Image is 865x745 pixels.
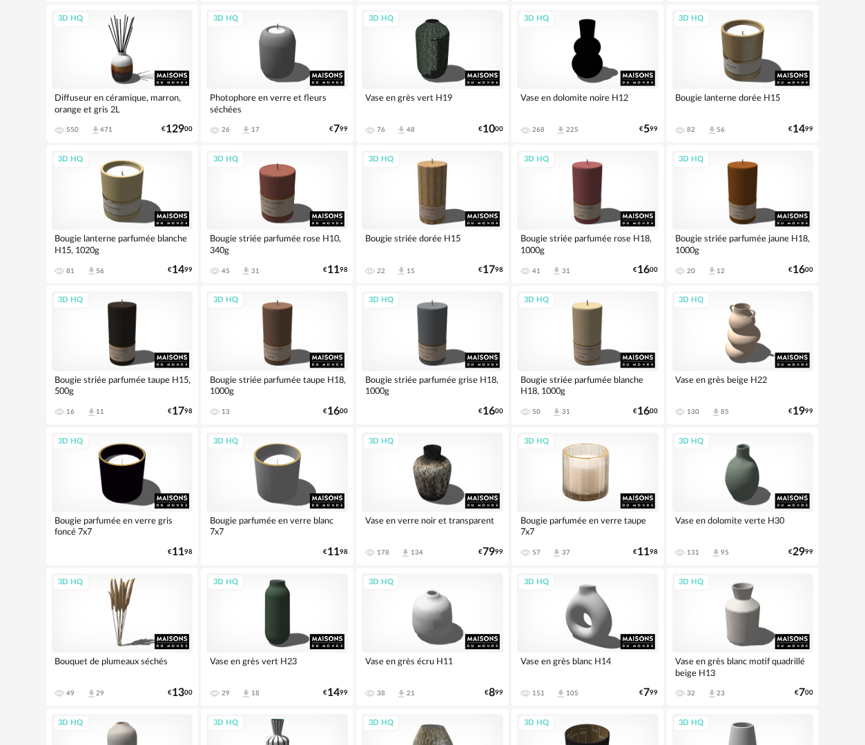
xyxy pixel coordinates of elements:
div: Vase en grès vert H23 [206,653,348,680]
div: 3D HQ [518,433,555,450]
span: Download icon [90,125,101,135]
div: € 99 [788,125,813,134]
div: 3D HQ [362,715,400,732]
span: Download icon [556,688,566,699]
span: 29 [793,548,805,557]
div: € 99 [329,125,348,134]
div: € 99 [640,125,659,134]
div: 3D HQ [52,151,90,168]
div: € 99 [640,688,659,697]
span: Download icon [86,688,97,699]
div: Bouquet de plumeaux séchés [52,653,193,680]
div: € 00 [162,125,193,134]
div: € 98 [168,407,193,416]
div: 3D HQ [518,292,555,309]
div: Bougie parfumée en verre blanc 7x7 [206,512,348,539]
span: 11 [327,548,340,557]
div: 37 [562,548,570,557]
div: 3D HQ [52,715,90,732]
div: Vase en grès vert H19 [362,89,503,117]
div: € 00 [478,407,503,416]
div: 3D HQ [52,433,90,450]
div: Bougie striée dorée H15 [362,230,503,257]
div: 3D HQ [207,574,244,591]
div: € 99 [485,688,503,697]
div: Bougie striée parfumée jaune H18, 1000g [672,230,814,257]
div: € 00 [478,125,503,134]
span: 16 [793,266,805,275]
span: 14 [172,266,184,275]
div: 134 [411,548,423,557]
span: 13 [172,688,184,697]
a: 3D HQ Vase en dolomite verte H30 131 Download icon 95 €2999 [667,427,819,565]
div: 3D HQ [207,292,244,309]
a: 3D HQ Bougie striée parfumée rose H10, 340g 45 Download icon 31 €1198 [201,145,353,283]
div: 15 [407,267,415,275]
a: 3D HQ Vase en grès vert H19 76 Download icon 48 €1000 [356,4,509,142]
div: 57 [532,548,541,557]
a: 3D HQ Vase en verre noir et transparent 178 Download icon 134 €7999 [356,427,509,565]
span: Download icon [241,688,251,699]
span: 16 [638,407,650,416]
div: Bougie striée parfumée rose H10, 340g [206,230,348,257]
div: 225 [566,126,579,134]
span: 7 [799,688,805,697]
div: 3D HQ [207,10,244,28]
div: 3D HQ [362,574,400,591]
div: € 00 [634,266,659,275]
div: 3D HQ [362,10,400,28]
div: 56 [717,126,726,134]
div: 471 [101,126,113,134]
div: Bougie striée parfumée taupe H18, 1000g [206,371,348,399]
span: Download icon [241,125,251,135]
div: 130 [688,408,700,416]
span: Download icon [552,548,562,558]
a: 3D HQ Bougie striée parfumée jaune H18, 1000g 20 Download icon 12 €1600 [667,145,819,283]
div: 13 [222,408,230,416]
div: 21 [407,689,415,697]
a: 3D HQ Bouquet de plumeaux séchés 49 Download icon 29 €1300 [46,568,199,706]
div: Vase en dolomite noire H12 [517,89,659,117]
a: 3D HQ Bougie striée parfumée rose H18, 1000g 41 Download icon 31 €1600 [512,145,664,283]
div: 3D HQ [518,715,555,732]
div: 31 [562,408,570,416]
span: Download icon [86,266,97,276]
a: 3D HQ Bougie lanterne parfumée blanche H15, 1020g 81 Download icon 56 €1499 [46,145,199,283]
div: € 00 [788,266,813,275]
span: Download icon [707,266,717,276]
div: 268 [532,126,545,134]
div: 76 [377,126,385,134]
div: € 98 [323,548,348,557]
div: € 98 [323,266,348,275]
div: Vase en grès écru H11 [362,653,503,680]
div: Bougie striée parfumée taupe H15, 500g [52,371,193,399]
div: 20 [688,267,696,275]
div: Bougie striée parfumée rose H18, 1000g [517,230,659,257]
span: 7 [644,688,650,697]
span: Download icon [396,125,407,135]
span: 79 [483,548,495,557]
div: 45 [222,267,230,275]
div: € 99 [323,688,348,697]
span: 14 [327,688,340,697]
div: Diffuseur en céramique, marron, orange et gris 2L [52,89,193,117]
div: 3D HQ [362,433,400,450]
div: 3D HQ [673,10,710,28]
div: € 98 [168,548,193,557]
a: 3D HQ Bougie parfumée en verre blanc 7x7 €1198 [201,427,353,565]
div: 38 [377,689,385,697]
div: 16 [67,408,75,416]
span: Download icon [711,407,721,417]
span: Download icon [396,266,407,276]
div: 3D HQ [673,151,710,168]
div: 3D HQ [673,715,710,732]
div: € 98 [634,548,659,557]
a: 3D HQ Bougie striée parfumée taupe H15, 500g 16 Download icon 11 €1798 [46,286,199,424]
div: Vase en grès beige H22 [672,371,814,399]
div: 3D HQ [52,574,90,591]
a: 3D HQ Bougie parfumée en verre taupe 7x7 57 Download icon 37 €1198 [512,427,664,565]
div: Photophore en verre et fleurs séchées [206,89,348,117]
span: 5 [644,125,650,134]
div: Bougie lanterne dorée H15 [672,89,814,117]
a: 3D HQ Bougie striée parfumée taupe H18, 1000g 13 €1600 [201,286,353,424]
